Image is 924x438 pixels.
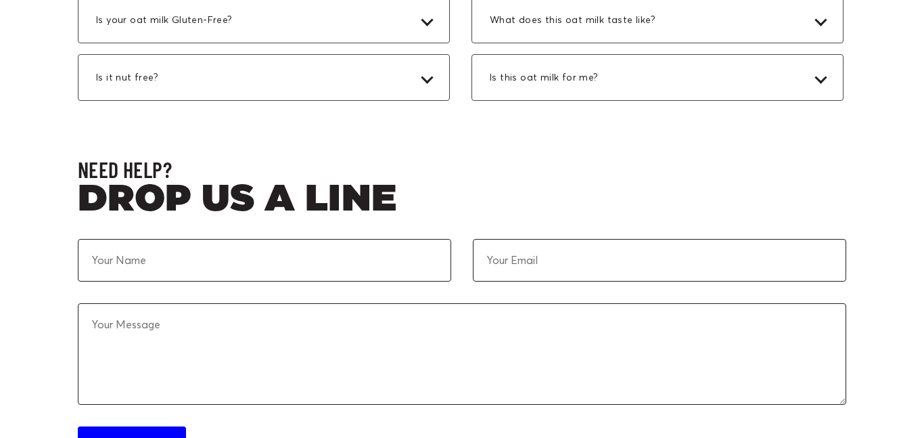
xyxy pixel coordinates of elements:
input: Your Name [78,239,451,282]
span: Is this oat milk for me? [490,71,607,84]
h2: Drop us a line [78,184,846,217]
span: What does this oat milk taste like? [490,14,664,26]
div: Is it nut free? [78,54,450,101]
h3: Need Help? [78,155,846,184]
span: Is your oat milk Gluten-Free? [96,14,241,26]
input: Your Email [473,239,846,282]
span: Is it nut free? [96,71,166,84]
div: Is this oat milk for me? [471,54,844,101]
